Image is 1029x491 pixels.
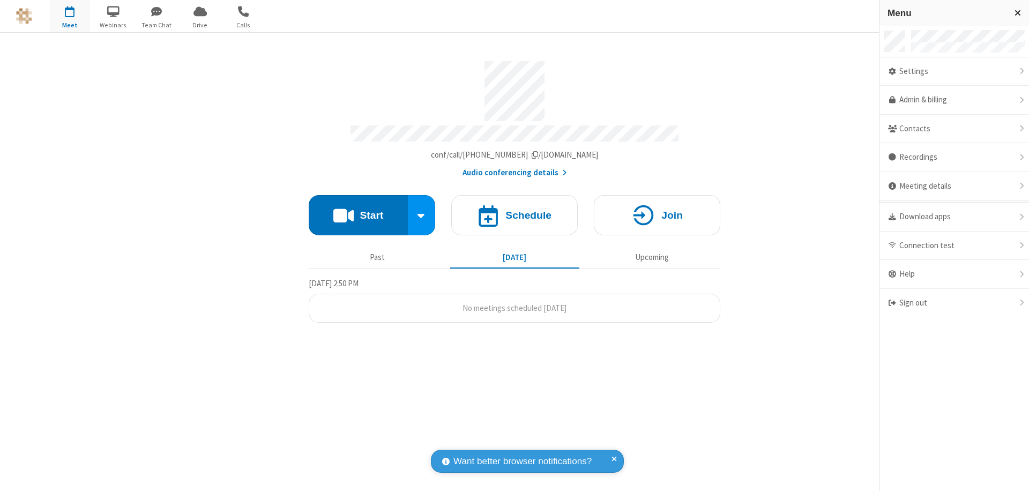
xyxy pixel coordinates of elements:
div: Meeting details [879,172,1029,201]
img: QA Selenium DO NOT DELETE OR CHANGE [16,8,32,24]
div: Contacts [879,115,1029,144]
button: Start [309,195,408,235]
button: Past [313,247,442,267]
span: Calls [223,20,264,30]
button: Join [594,195,720,235]
section: Today's Meetings [309,277,720,323]
div: Download apps [879,203,1029,232]
button: Schedule [451,195,578,235]
div: Connection test [879,232,1029,261]
span: Meet [50,20,90,30]
span: Drive [180,20,220,30]
h4: Start [360,210,383,220]
div: Settings [879,57,1029,86]
button: [DATE] [450,247,579,267]
span: [DATE] 2:50 PM [309,278,359,288]
button: Upcoming [587,247,717,267]
a: Admin & billing [879,86,1029,115]
span: Copy my meeting room link [431,150,599,160]
button: Copy my meeting room linkCopy my meeting room link [431,149,599,161]
h4: Schedule [505,210,551,220]
span: Webinars [93,20,133,30]
span: Team Chat [137,20,177,30]
iframe: Chat [1002,463,1021,483]
div: Start conference options [408,195,436,235]
span: No meetings scheduled [DATE] [463,303,566,313]
h3: Menu [888,8,1005,18]
div: Help [879,260,1029,289]
button: Audio conferencing details [463,167,567,179]
div: Recordings [879,143,1029,172]
div: Sign out [879,289,1029,317]
span: Want better browser notifications? [453,455,592,468]
h4: Join [661,210,683,220]
section: Account details [309,53,720,179]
